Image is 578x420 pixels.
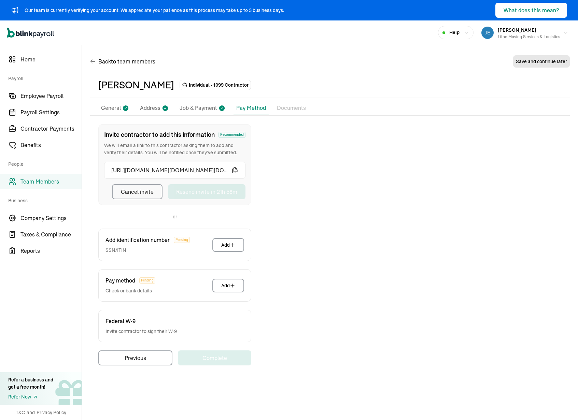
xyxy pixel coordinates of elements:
span: to team members [111,57,155,66]
p: Pay Method [236,104,266,112]
span: Payroll Settings [20,108,82,116]
span: Team Members [20,177,82,186]
span: Invite contractor to sign their W-9 [105,328,177,335]
span: People [8,154,77,173]
span: Add identification number [105,236,170,244]
div: Add [221,242,235,248]
span: SSN/ITIN [105,247,190,254]
span: Employee Payroll [20,92,82,100]
p: Documents [277,104,306,113]
button: Complete [178,350,251,365]
button: What does this mean? [495,3,567,18]
button: Add [212,238,244,252]
span: Home [20,55,82,63]
span: [URL][DOMAIN_NAME][DOMAIN_NAME][DOMAIN_NAME] [111,166,231,174]
span: Federal W-9 [105,317,136,325]
span: Back [98,57,155,66]
div: Refer a business and get a free month! [8,376,53,391]
span: Help [449,29,460,36]
button: [PERSON_NAME]Lithe Moving Services & Logistics [479,24,571,41]
button: Backto team members [90,53,155,70]
div: Lithe Moving Services & Logistics [498,34,560,40]
button: Resend invite in 21h 58m [168,184,245,199]
span: Taxes & Compliance [20,230,82,238]
div: Our team is currently verifying your account. We appreciate your patience as this process may tak... [25,7,284,14]
button: Help [438,26,474,39]
span: Recommended [218,132,245,138]
div: Cancel invite [121,188,154,196]
div: What does this mean? [504,6,559,14]
span: Privacy Policy [37,409,66,416]
span: Pending [139,277,155,284]
span: Payroll [8,68,77,87]
p: Job & Payment [180,104,217,113]
button: Add [212,279,244,292]
span: [PERSON_NAME] [498,27,536,33]
iframe: Chat Widget [461,346,578,420]
span: Check or bank details [105,287,155,294]
span: Business [8,190,77,209]
span: Invite contractor to add this information [104,130,215,139]
div: Resend invite in 21h 58m [176,188,237,196]
span: Individual - 1099 Contractor [189,82,249,88]
nav: Global [7,23,54,43]
div: Previous [125,354,146,362]
p: Address [140,104,160,113]
span: Contractor Payments [20,125,82,133]
span: T&C [16,409,25,416]
span: Company Settings [20,214,82,222]
span: Pay method [105,276,135,285]
span: Reports [20,247,82,255]
span: Benefits [20,141,82,149]
a: Refer Now [8,393,53,401]
div: [PERSON_NAME] [98,78,174,92]
button: Cancel invite [112,184,163,199]
div: Complete [202,354,227,362]
button: Save and continue later [513,55,570,68]
button: Previous [98,350,172,365]
div: Add [221,282,235,289]
span: Pending [174,237,190,243]
p: General [101,104,121,113]
span: We will email a link to this contractor asking them to add and verify their details. You will be ... [104,142,245,156]
p: or [173,213,177,220]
